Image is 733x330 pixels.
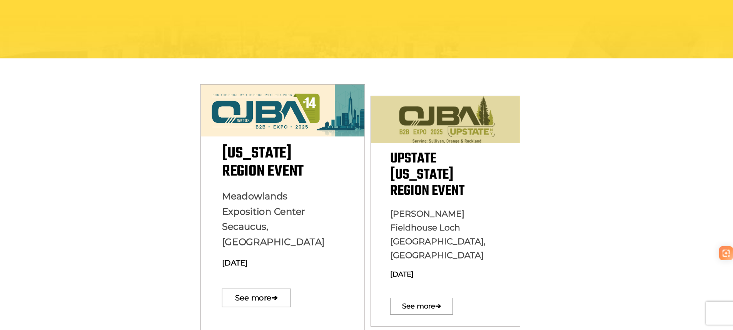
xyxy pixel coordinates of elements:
[126,4,145,22] div: Minimize live chat window
[390,148,464,202] span: Upstate [US_STATE] Region Event
[390,298,453,315] a: See more➔
[222,258,247,267] span: [DATE]
[222,289,291,307] a: See more➔
[40,43,129,53] div: Leave a message
[222,141,303,183] span: [US_STATE] Region Event
[113,237,140,247] em: Submit
[435,294,441,318] span: ➔
[10,116,140,230] textarea: Type your message and click 'Submit'
[10,94,140,111] input: Enter your email address
[222,191,324,248] span: Meadowlands Exposition Center Secaucus, [GEOGRAPHIC_DATA]
[271,285,278,311] span: ➔
[10,71,140,88] input: Enter your last name
[390,270,414,279] span: [DATE]
[390,209,486,260] span: [PERSON_NAME] Fieldhouse Loch [GEOGRAPHIC_DATA], [GEOGRAPHIC_DATA]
